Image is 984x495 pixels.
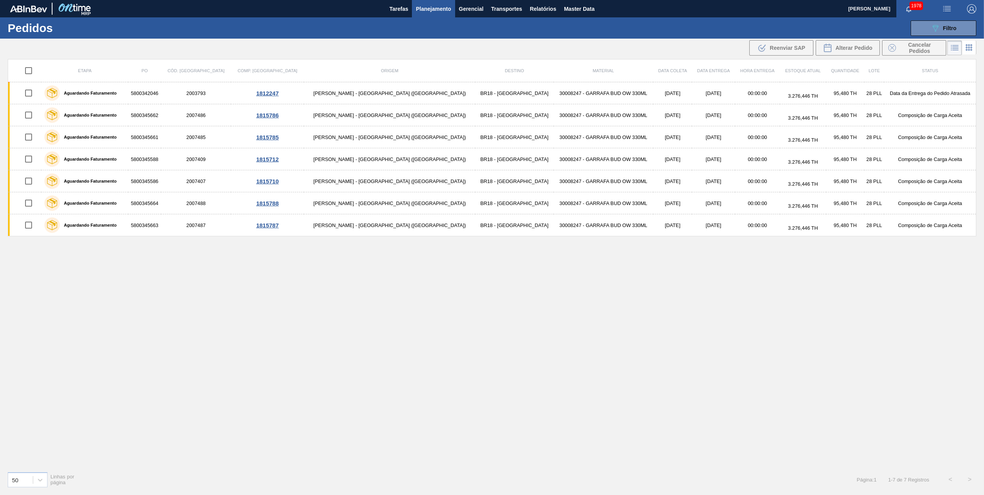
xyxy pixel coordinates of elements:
td: [PERSON_NAME] - [GEOGRAPHIC_DATA] ([GEOGRAPHIC_DATA]) [304,148,475,170]
td: [DATE] [653,148,692,170]
td: BR18 - [GEOGRAPHIC_DATA] [475,126,553,148]
div: 1815787 [232,222,303,229]
a: Aguardando Faturamento58003456622007486[PERSON_NAME] - [GEOGRAPHIC_DATA] ([GEOGRAPHIC_DATA])BR18 ... [8,104,976,126]
span: 3.276,446 TH [788,225,818,231]
td: Composição de Carga Aceita [884,104,976,126]
span: PO [141,68,147,73]
td: [DATE] [653,170,692,192]
td: 5800345661 [128,126,161,148]
button: Cancelar Pedidos [882,40,946,56]
div: Alterar Pedido [816,40,880,56]
td: [DATE] [692,126,735,148]
td: Composição de Carga Aceita [884,192,976,214]
span: Material [593,68,614,73]
span: 3.276,446 TH [788,93,818,99]
td: [DATE] [692,192,735,214]
label: Aguardando Faturamento [60,135,117,139]
td: [PERSON_NAME] - [GEOGRAPHIC_DATA] ([GEOGRAPHIC_DATA]) [304,82,475,104]
img: TNhmsLtSVTkK8tSr43FrP2fwEKptu5GPRR3wAAAABJRU5ErkJggg== [10,5,47,12]
td: 2007485 [161,126,231,148]
td: 5800345588 [128,148,161,170]
span: Linhas por página [51,474,75,485]
span: 3.276,446 TH [788,137,818,143]
span: Filtro [943,25,957,31]
div: 1815785 [232,134,303,141]
td: 28 PLL [864,148,884,170]
td: 2003793 [161,82,231,104]
td: Data da Entrega do Pedido Atrasada [884,82,976,104]
td: [PERSON_NAME] - [GEOGRAPHIC_DATA] ([GEOGRAPHIC_DATA]) [304,192,475,214]
td: 5800345586 [128,170,161,192]
td: [DATE] [653,126,692,148]
td: 2007488 [161,192,231,214]
td: 00:00:00 [735,126,780,148]
td: BR18 - [GEOGRAPHIC_DATA] [475,214,553,236]
span: 3.276,446 TH [788,115,818,121]
td: [DATE] [692,170,735,192]
button: Notificações [896,3,921,14]
span: Página : 1 [857,477,876,483]
td: BR18 - [GEOGRAPHIC_DATA] [475,170,553,192]
div: 1815788 [232,200,303,207]
td: [PERSON_NAME] - [GEOGRAPHIC_DATA] ([GEOGRAPHIC_DATA]) [304,126,475,148]
label: Aguardando Faturamento [60,223,117,227]
span: Master Data [564,4,594,14]
a: Aguardando Faturamento58003456612007485[PERSON_NAME] - [GEOGRAPHIC_DATA] ([GEOGRAPHIC_DATA])BR18 ... [8,126,976,148]
td: 28 PLL [864,126,884,148]
td: 5800342046 [128,82,161,104]
td: 28 PLL [864,192,884,214]
span: 3.276,446 TH [788,181,818,187]
td: 95,480 TH [826,82,864,104]
div: 1815786 [232,112,303,119]
span: Tarefas [390,4,408,14]
td: 28 PLL [864,170,884,192]
td: Composição de Carga Aceita [884,126,976,148]
label: Aguardando Faturamento [60,201,117,205]
a: Aguardando Faturamento58003455862007407[PERSON_NAME] - [GEOGRAPHIC_DATA] ([GEOGRAPHIC_DATA])BR18 ... [8,170,976,192]
button: Filtro [911,20,976,36]
td: [DATE] [653,82,692,104]
span: Transportes [491,4,522,14]
span: Destino [505,68,524,73]
td: 95,480 TH [826,104,864,126]
td: 00:00:00 [735,214,780,236]
td: 00:00:00 [735,104,780,126]
label: Aguardando Faturamento [60,179,117,183]
img: userActions [942,4,952,14]
a: Aguardando Faturamento58003456632007487[PERSON_NAME] - [GEOGRAPHIC_DATA] ([GEOGRAPHIC_DATA])BR18 ... [8,214,976,236]
span: Data entrega [697,68,730,73]
div: 1815712 [232,156,303,163]
td: 30008247 - GARRAFA BUD OW 330ML [554,148,654,170]
td: [DATE] [692,214,735,236]
td: 95,480 TH [826,126,864,148]
td: 2007407 [161,170,231,192]
td: 30008247 - GARRAFA BUD OW 330ML [554,104,654,126]
span: Comp. [GEOGRAPHIC_DATA] [237,68,297,73]
span: Gerencial [459,4,484,14]
td: 30008247 - GARRAFA BUD OW 330ML [554,82,654,104]
td: 95,480 TH [826,170,864,192]
td: 30008247 - GARRAFA BUD OW 330ML [554,214,654,236]
div: Visão em Cards [962,41,976,55]
td: BR18 - [GEOGRAPHIC_DATA] [475,82,553,104]
td: [DATE] [692,104,735,126]
span: 1 - 7 de 7 Registros [888,477,929,483]
td: Composição de Carga Aceita [884,214,976,236]
td: 2007487 [161,214,231,236]
div: Visão em Lista [947,41,962,55]
td: 95,480 TH [826,214,864,236]
td: 95,480 TH [826,192,864,214]
span: Reenviar SAP [770,45,805,51]
td: BR18 - [GEOGRAPHIC_DATA] [475,192,553,214]
td: 00:00:00 [735,148,780,170]
span: 1978 [909,2,923,10]
span: Etapa [78,68,91,73]
td: 5800345663 [128,214,161,236]
td: [DATE] [653,214,692,236]
td: 00:00:00 [735,192,780,214]
td: BR18 - [GEOGRAPHIC_DATA] [475,148,553,170]
td: 28 PLL [864,82,884,104]
td: [DATE] [653,104,692,126]
div: Cancelar Pedidos em Massa [882,40,946,56]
